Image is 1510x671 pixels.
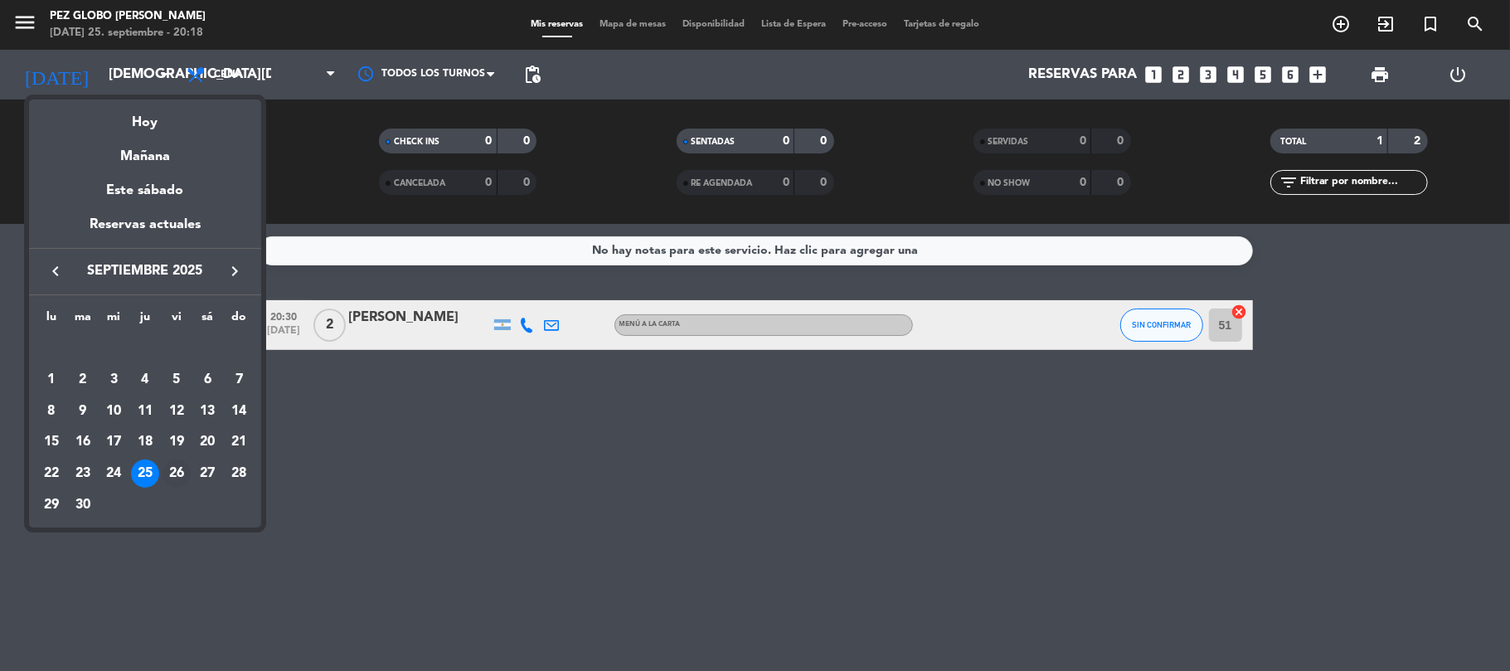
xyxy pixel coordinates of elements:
[161,308,192,333] th: viernes
[163,397,191,425] div: 12
[29,100,261,134] div: Hoy
[67,308,99,333] th: martes
[131,459,159,488] div: 25
[67,364,99,396] td: 2 de septiembre de 2025
[129,458,161,489] td: 25 de septiembre de 2025
[98,364,129,396] td: 3 de septiembre de 2025
[46,261,66,281] i: keyboard_arrow_left
[225,459,253,488] div: 28
[100,428,128,456] div: 17
[193,397,221,425] div: 13
[69,459,97,488] div: 23
[37,491,66,519] div: 29
[36,426,67,458] td: 15 de septiembre de 2025
[161,458,192,489] td: 26 de septiembre de 2025
[67,489,99,521] td: 30 de septiembre de 2025
[36,396,67,427] td: 8 de septiembre de 2025
[192,396,224,427] td: 13 de septiembre de 2025
[70,260,220,282] span: septiembre 2025
[129,364,161,396] td: 4 de septiembre de 2025
[29,168,261,214] div: Este sábado
[36,333,255,364] td: SEP.
[67,458,99,489] td: 23 de septiembre de 2025
[223,308,255,333] th: domingo
[36,308,67,333] th: lunes
[225,261,245,281] i: keyboard_arrow_right
[100,459,128,488] div: 24
[100,366,128,394] div: 3
[69,428,97,456] div: 16
[223,364,255,396] td: 7 de septiembre de 2025
[161,396,192,427] td: 12 de septiembre de 2025
[220,260,250,282] button: keyboard_arrow_right
[223,396,255,427] td: 14 de septiembre de 2025
[129,426,161,458] td: 18 de septiembre de 2025
[98,458,129,489] td: 24 de septiembre de 2025
[161,364,192,396] td: 5 de septiembre de 2025
[67,396,99,427] td: 9 de septiembre de 2025
[98,396,129,427] td: 10 de septiembre de 2025
[192,364,224,396] td: 6 de septiembre de 2025
[193,366,221,394] div: 6
[131,366,159,394] div: 4
[69,366,97,394] div: 2
[36,364,67,396] td: 1 de septiembre de 2025
[29,134,261,168] div: Mañana
[41,260,70,282] button: keyboard_arrow_left
[98,308,129,333] th: miércoles
[163,428,191,456] div: 19
[129,396,161,427] td: 11 de septiembre de 2025
[36,489,67,521] td: 29 de septiembre de 2025
[192,426,224,458] td: 20 de septiembre de 2025
[37,397,66,425] div: 8
[192,308,224,333] th: sábado
[225,397,253,425] div: 14
[37,428,66,456] div: 15
[100,397,128,425] div: 10
[131,397,159,425] div: 11
[69,491,97,519] div: 30
[223,426,255,458] td: 21 de septiembre de 2025
[225,366,253,394] div: 7
[193,428,221,456] div: 20
[98,426,129,458] td: 17 de septiembre de 2025
[192,458,224,489] td: 27 de septiembre de 2025
[129,308,161,333] th: jueves
[67,426,99,458] td: 16 de septiembre de 2025
[37,366,66,394] div: 1
[69,397,97,425] div: 9
[37,459,66,488] div: 22
[163,459,191,488] div: 26
[163,366,191,394] div: 5
[193,459,221,488] div: 27
[161,426,192,458] td: 19 de septiembre de 2025
[29,214,261,248] div: Reservas actuales
[225,428,253,456] div: 21
[36,458,67,489] td: 22 de septiembre de 2025
[131,428,159,456] div: 18
[223,458,255,489] td: 28 de septiembre de 2025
